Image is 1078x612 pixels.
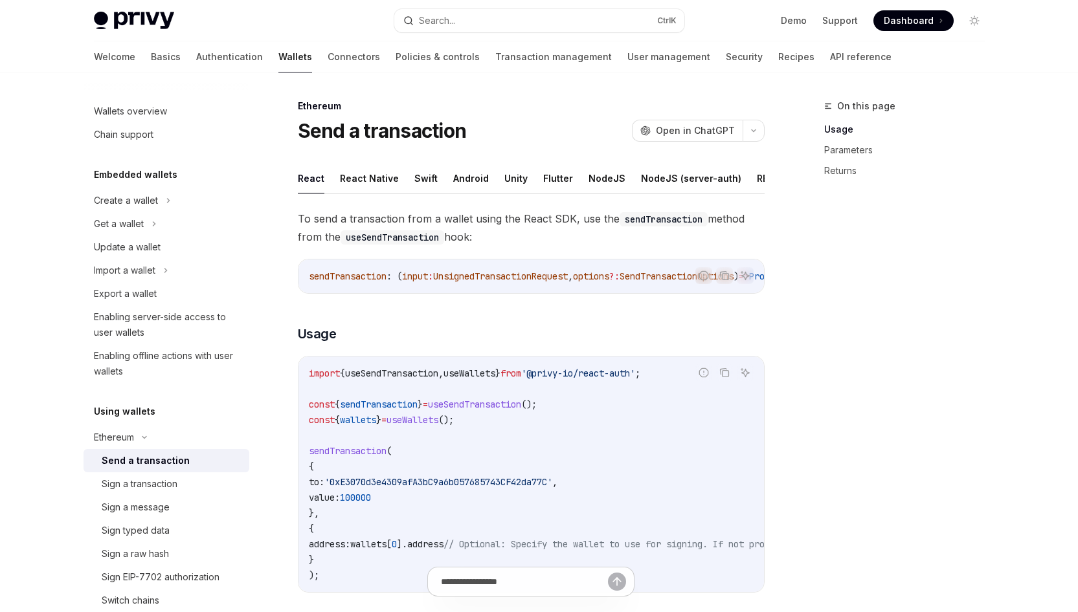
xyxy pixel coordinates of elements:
h1: Send a transaction [298,119,467,142]
span: { [335,399,340,410]
span: , [568,270,573,282]
span: , [438,367,444,379]
div: Sign a message [102,499,170,515]
button: Open in ChatGPT [632,120,743,142]
a: Switch chains [84,589,249,612]
span: { [335,414,340,426]
a: Parameters [824,140,995,160]
a: Welcome [94,41,135,72]
span: Ctrl K [657,16,677,26]
span: useWallets [387,414,438,426]
span: }, [309,507,319,519]
span: from [500,367,521,379]
span: '@privy-io/react-auth' [521,367,635,379]
a: Authentication [196,41,263,72]
button: Report incorrect code [695,364,712,381]
div: Import a wallet [94,263,155,278]
div: Send a transaction [102,453,190,468]
button: Copy the contents from the code block [716,364,733,381]
button: NodeJS [589,163,625,193]
button: Unity [504,163,528,193]
span: } [309,554,314,565]
span: Dashboard [884,14,934,27]
span: { [340,367,345,379]
a: Transaction management [495,41,612,72]
a: API reference [830,41,892,72]
div: Get a wallet [94,216,144,232]
button: Flutter [543,163,573,193]
button: Ask AI [737,364,754,381]
span: (); [521,399,537,410]
span: : ( [387,270,402,282]
a: Dashboard [873,10,954,31]
div: Enabling offline actions with user wallets [94,348,241,379]
span: wallets [340,414,376,426]
span: '0xE3070d3e4309afA3bC9a6b057685743CF42da77C' [324,476,552,488]
div: Sign a transaction [102,476,177,492]
span: } [418,399,423,410]
span: { [309,461,314,472]
h5: Embedded wallets [94,167,177,182]
button: React [298,163,324,193]
a: Returns [824,160,995,181]
img: light logo [94,12,174,30]
span: ; [635,367,640,379]
button: Ask AI [737,267,754,284]
span: = [423,399,428,410]
span: [ [387,538,392,550]
a: Security [726,41,763,72]
button: Report incorrect code [695,267,712,284]
span: Usage [298,325,337,343]
code: sendTransaction [620,212,708,226]
a: Sign typed data [84,519,249,542]
span: = [381,414,387,426]
button: Send message [608,573,626,591]
a: Send a transaction [84,449,249,472]
a: Sign EIP-7702 authorization [84,565,249,589]
button: Copy the contents from the code block [716,267,733,284]
span: On this page [837,98,895,114]
span: SendTransactionOptions [620,270,734,282]
span: sendTransaction [309,445,387,457]
span: } [495,367,500,379]
span: const [309,399,335,410]
span: 100000 [340,492,371,503]
a: Enabling offline actions with user wallets [84,344,249,383]
span: sendTransaction [340,399,418,410]
span: to: [309,476,324,488]
span: value: [309,492,340,503]
span: options [573,270,609,282]
button: React Native [340,163,399,193]
span: (); [438,414,454,426]
a: Sign a raw hash [84,542,249,565]
span: To send a transaction from a wallet using the React SDK, use the method from the hook: [298,210,765,246]
span: 0 [392,538,397,550]
span: useSendTransaction [345,367,438,379]
span: : [428,270,433,282]
a: Update a wallet [84,235,249,259]
span: sendTransaction [309,270,387,282]
span: ]. [397,538,407,550]
div: Sign EIP-7702 authorization [102,569,219,585]
span: , [552,476,557,488]
span: address [407,538,444,550]
button: NodeJS (server-auth) [641,163,741,193]
div: Search... [419,13,455,28]
span: ) [734,270,739,282]
div: Update a wallet [94,239,161,255]
a: Policies & controls [396,41,480,72]
button: Android [453,163,489,193]
div: Sign typed data [102,523,170,538]
span: import [309,367,340,379]
a: Chain support [84,123,249,146]
a: Usage [824,119,995,140]
div: Create a wallet [94,193,158,208]
a: Connectors [328,41,380,72]
span: Open in ChatGPT [656,124,735,137]
button: Swift [414,163,438,193]
div: Export a wallet [94,286,157,301]
h5: Using wallets [94,404,155,419]
a: Sign a message [84,496,249,519]
span: wallets [350,538,387,550]
a: Enabling server-side access to user wallets [84,305,249,344]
